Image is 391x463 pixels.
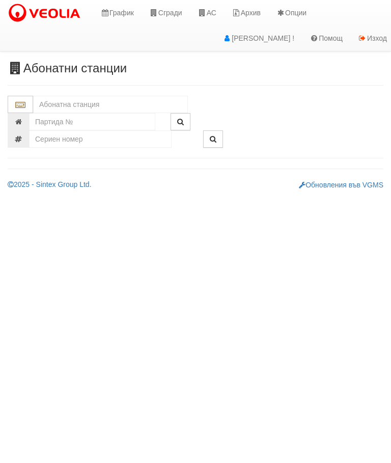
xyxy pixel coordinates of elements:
input: Сериен номер [29,130,172,148]
a: Обновления във VGMS [299,181,383,189]
a: [PERSON_NAME] ! [215,25,302,51]
input: Абонатна станция [33,96,188,113]
h3: Абонатни станции [8,62,383,75]
a: Помощ [302,25,350,51]
input: Партида № [29,113,155,130]
img: VeoliaLogo.png [8,3,85,24]
a: 2025 - Sintex Group Ltd. [8,180,92,188]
